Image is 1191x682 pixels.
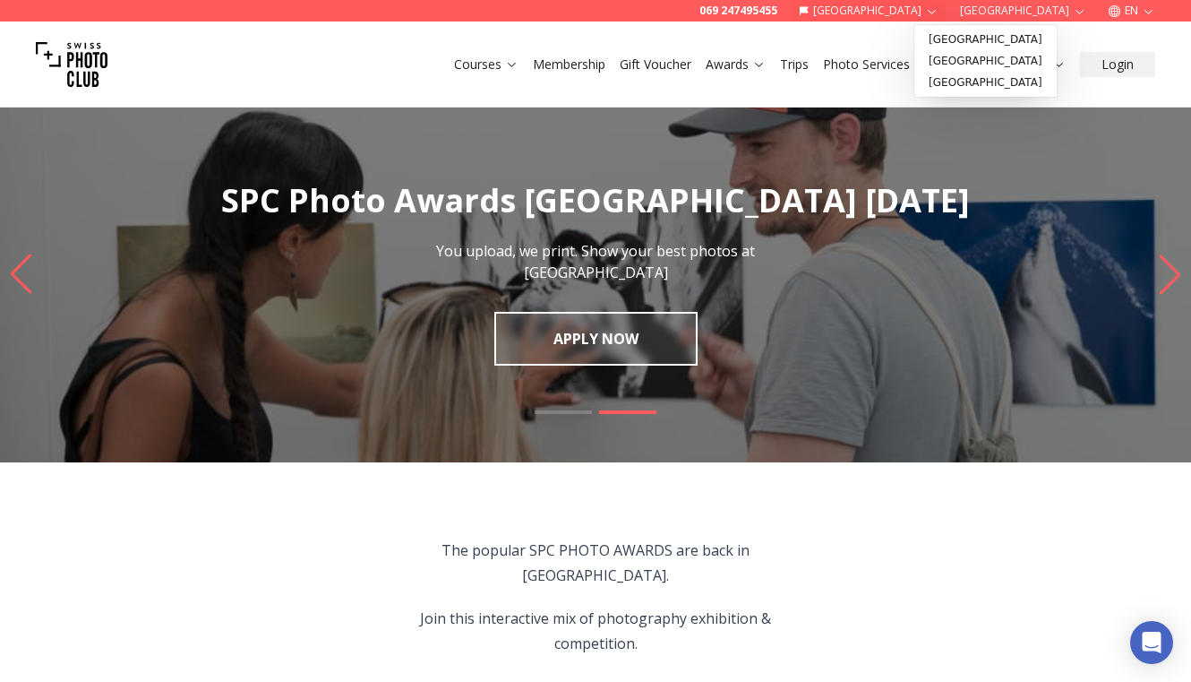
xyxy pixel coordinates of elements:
[918,50,1053,72] a: [GEOGRAPHIC_DATA]
[391,606,801,656] p: Join this interactive mix of photography exhibition & competition.
[526,52,613,77] button: Membership
[533,56,605,73] a: Membership
[918,72,1053,93] a: [GEOGRAPHIC_DATA]
[391,538,801,588] p: The popular SPC PHOTO AWARDS are back in [GEOGRAPHIC_DATA].
[620,56,691,73] a: Gift Voucher
[706,56,766,73] a: Awards
[698,52,773,77] button: Awards
[918,29,1053,50] a: [GEOGRAPHIC_DATA]
[454,56,518,73] a: Courses
[699,4,777,18] a: 069 247495455
[395,240,796,283] p: You upload, we print. Show your best photos at [GEOGRAPHIC_DATA]
[447,52,526,77] button: Courses
[773,52,816,77] button: Trips
[36,29,107,100] img: Swiss photo club
[914,25,1057,97] div: [GEOGRAPHIC_DATA]
[1080,52,1155,77] button: Login
[613,52,698,77] button: Gift Voucher
[823,56,927,73] a: Photo Services
[816,52,934,77] button: Photo Services
[1130,621,1173,664] div: Open Intercom Messenger
[780,56,809,73] a: Trips
[494,312,698,366] a: APPLY NOW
